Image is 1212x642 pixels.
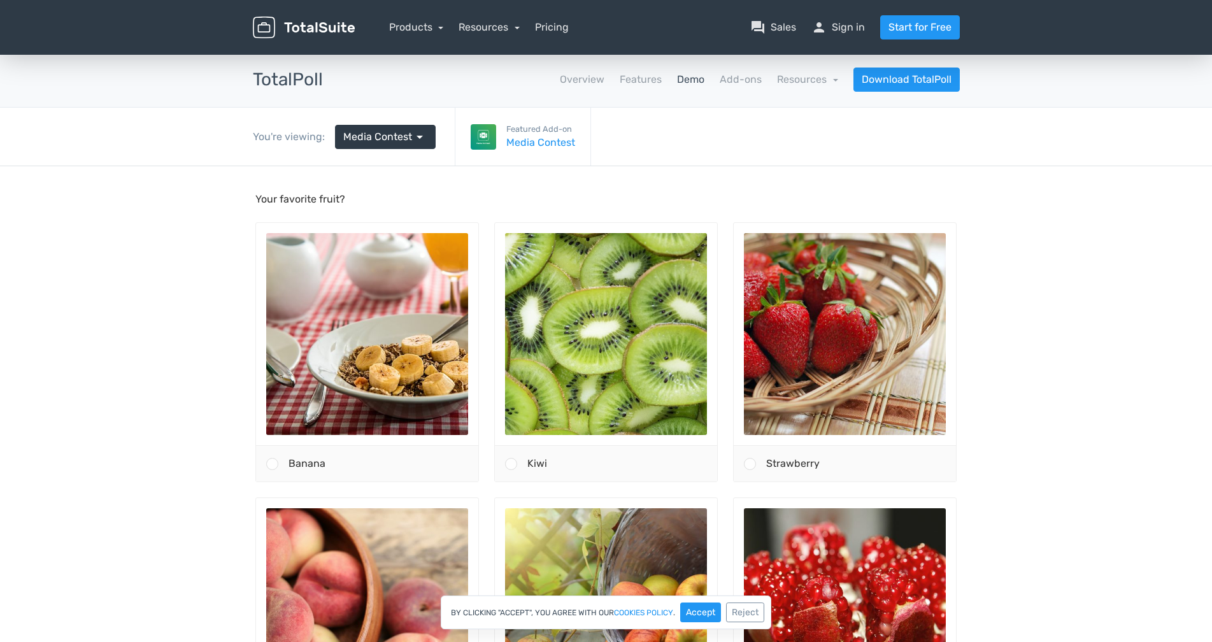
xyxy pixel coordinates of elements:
[527,567,555,579] span: Apple
[750,20,796,35] a: question_answerSales
[506,123,575,135] small: Featured Add-on
[744,342,946,544] img: pomegranate-196800_1920-500x500.jpg
[505,67,707,269] img: fruit-3246127_1920-500x500.jpg
[777,73,838,85] a: Resources
[255,25,957,41] p: Your favorite fruit?
[766,291,820,303] span: Strawberry
[560,72,604,87] a: Overview
[471,124,496,150] img: Media Contest
[720,72,762,87] a: Add-ons
[535,20,569,35] a: Pricing
[811,20,827,35] span: person
[726,603,764,622] button: Reject
[412,129,427,145] span: arrow_drop_down
[620,72,662,87] a: Features
[441,596,771,629] div: By clicking "Accept", you agree with our .
[343,129,412,145] span: Media Contest
[614,609,673,617] a: cookies policy
[253,70,323,90] h3: TotalPoll
[253,129,335,145] div: You're viewing:
[680,603,721,622] button: Accept
[505,342,707,544] img: apple-1776744_1920-500x500.jpg
[750,20,766,35] span: question_answer
[266,342,468,544] img: peach-3314679_1920-500x500.jpg
[289,291,325,303] span: Banana
[677,72,704,87] a: Demo
[853,68,960,92] a: Download TotalPoll
[506,135,575,150] a: Media Contest
[880,15,960,39] a: Start for Free
[253,17,355,39] img: TotalSuite for WordPress
[766,567,831,579] span: Pomegranate
[389,21,444,33] a: Products
[459,21,520,33] a: Resources
[811,20,865,35] a: personSign in
[289,567,318,579] span: Peach
[527,291,547,303] span: Kiwi
[266,67,468,269] img: cereal-898073_1920-500x500.jpg
[744,67,946,269] img: strawberry-1180048_1920-500x500.jpg
[335,125,436,149] a: Media Contest arrow_drop_down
